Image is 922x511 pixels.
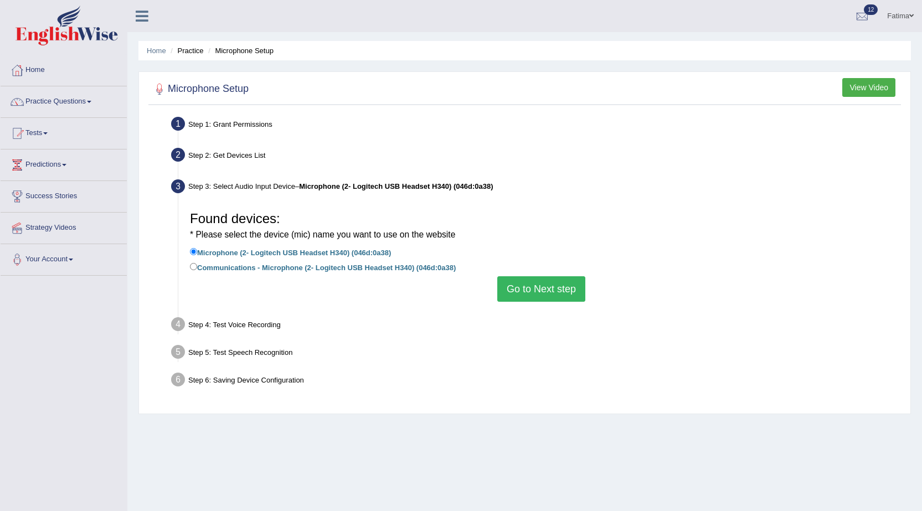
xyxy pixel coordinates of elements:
button: Go to Next step [497,276,585,302]
div: Step 1: Grant Permissions [166,113,905,138]
a: Your Account [1,244,127,272]
span: – [295,182,493,190]
input: Microphone (2- Logitech USB Headset H340) (046d:0a38) [190,248,197,255]
a: Home [1,55,127,82]
a: Home [147,47,166,55]
input: Communications - Microphone (2- Logitech USB Headset H340) (046d:0a38) [190,263,197,270]
button: View Video [842,78,895,97]
small: * Please select the device (mic) name you want to use on the website [190,230,455,239]
label: Microphone (2- Logitech USB Headset H340) (046d:0a38) [190,246,391,258]
span: 12 [864,4,878,15]
h2: Microphone Setup [151,81,249,97]
a: Strategy Videos [1,213,127,240]
div: Step 5: Test Speech Recognition [166,342,905,366]
a: Success Stories [1,181,127,209]
li: Microphone Setup [205,45,274,56]
div: Step 2: Get Devices List [166,144,905,169]
label: Communications - Microphone (2- Logitech USB Headset H340) (046d:0a38) [190,261,456,273]
a: Practice Questions [1,86,127,114]
div: Step 4: Test Voice Recording [166,314,905,338]
h3: Found devices: [190,211,893,241]
a: Predictions [1,149,127,177]
b: Microphone (2- Logitech USB Headset H340) (046d:0a38) [299,182,493,190]
div: Step 3: Select Audio Input Device [166,176,905,200]
a: Tests [1,118,127,146]
li: Practice [168,45,203,56]
div: Step 6: Saving Device Configuration [166,369,905,394]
